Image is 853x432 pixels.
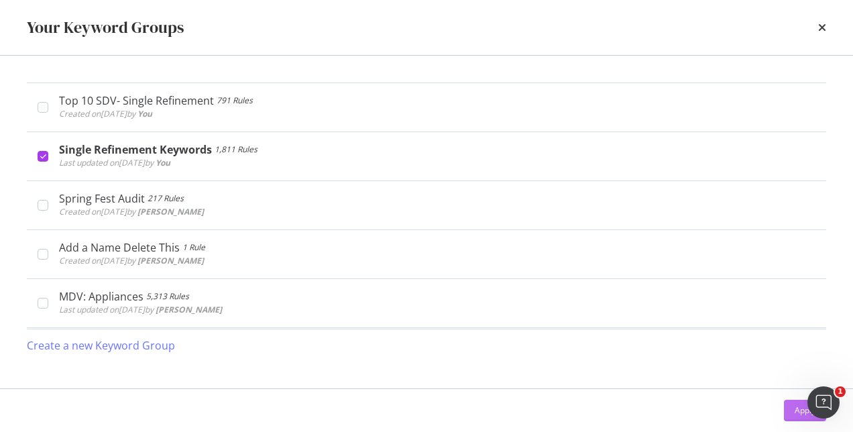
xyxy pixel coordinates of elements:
div: Your Keyword Groups [27,16,184,39]
b: You [137,108,152,119]
div: 1,811 Rules [215,143,258,156]
span: Created on [DATE] by [59,255,204,266]
span: Last updated on [DATE] by [59,157,170,168]
div: Apply [795,404,815,416]
span: Last updated on [DATE] by [59,304,222,315]
b: [PERSON_NAME] [156,304,222,315]
div: 217 Rules [148,192,184,205]
iframe: Intercom live chat [807,386,840,419]
span: Created on [DATE] by [59,108,152,119]
div: Spring Fest Audit [59,192,145,205]
b: [PERSON_NAME] [137,255,204,266]
div: times [818,16,826,39]
span: 1 [835,386,846,397]
div: Create a new Keyword Group [27,338,175,354]
div: MDV: Appliances [59,290,144,303]
b: You [156,157,170,168]
b: [PERSON_NAME] [137,206,204,217]
button: Create a new Keyword Group [27,329,175,362]
div: 791 Rules [217,94,253,107]
span: Created on [DATE] by [59,206,204,217]
div: 1 Rule [182,241,205,254]
div: 5,313 Rules [146,290,189,303]
div: Add a Name Delete This [59,241,180,254]
button: Apply [784,400,826,421]
div: Single Refinement Keywords [59,143,212,156]
div: Top 10 SDV- Single Refinement [59,94,214,107]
